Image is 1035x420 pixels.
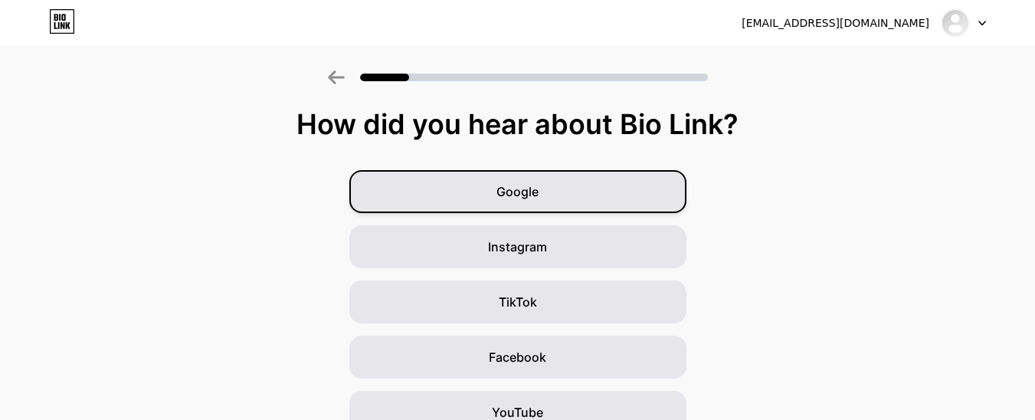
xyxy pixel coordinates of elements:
[489,348,546,366] span: Facebook
[742,15,929,31] div: [EMAIL_ADDRESS][DOMAIN_NAME]
[941,8,970,38] img: kylefamily1
[488,238,547,256] span: Instagram
[499,293,537,311] span: TikTok
[8,109,1027,139] div: How did you hear about Bio Link?
[496,182,539,201] span: Google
